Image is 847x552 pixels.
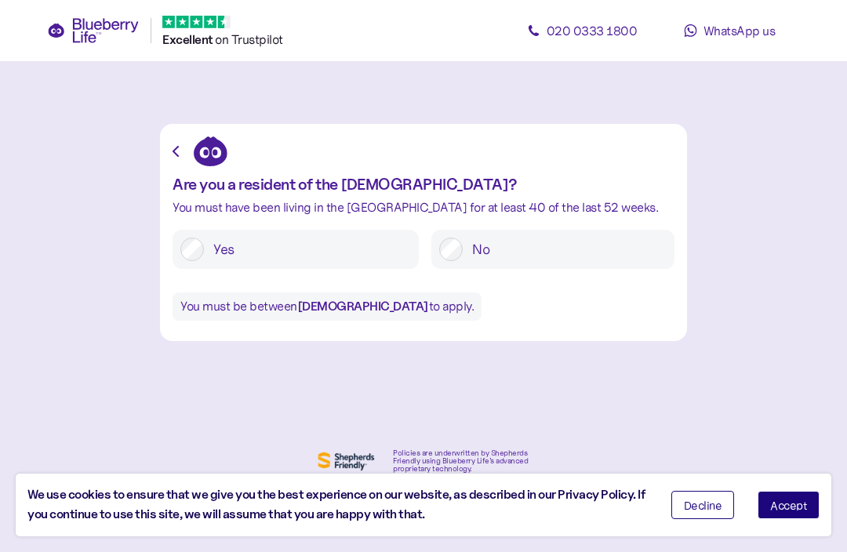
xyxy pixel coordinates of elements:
span: WhatsApp us [703,23,776,38]
label: Yes [204,238,411,261]
div: We use cookies to ensure that we give you the best experience on our website, as described in our... [27,485,648,525]
div: Policies are underwritten by Shepherds Friendly using Blueberry Life’s advanced proprietary techn... [393,449,533,473]
a: 020 0333 1800 [511,15,653,46]
a: WhatsApp us [659,15,800,46]
span: Accept [770,499,807,510]
div: You must be between to apply. [173,292,482,321]
button: Accept cookies [758,491,820,519]
b: [DEMOGRAPHIC_DATA] [297,299,429,314]
span: Decline [684,499,722,510]
span: on Trustpilot [215,31,283,47]
div: Are you a resident of the [DEMOGRAPHIC_DATA]? [173,176,674,193]
img: Shephers Friendly [314,448,377,474]
div: You must have been living in the [GEOGRAPHIC_DATA] for at least 40 of the last 52 weeks. [173,201,674,214]
span: 020 0333 1800 [547,23,638,38]
span: Excellent ️ [162,32,215,47]
button: Decline cookies [671,491,735,519]
label: No [463,238,667,261]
